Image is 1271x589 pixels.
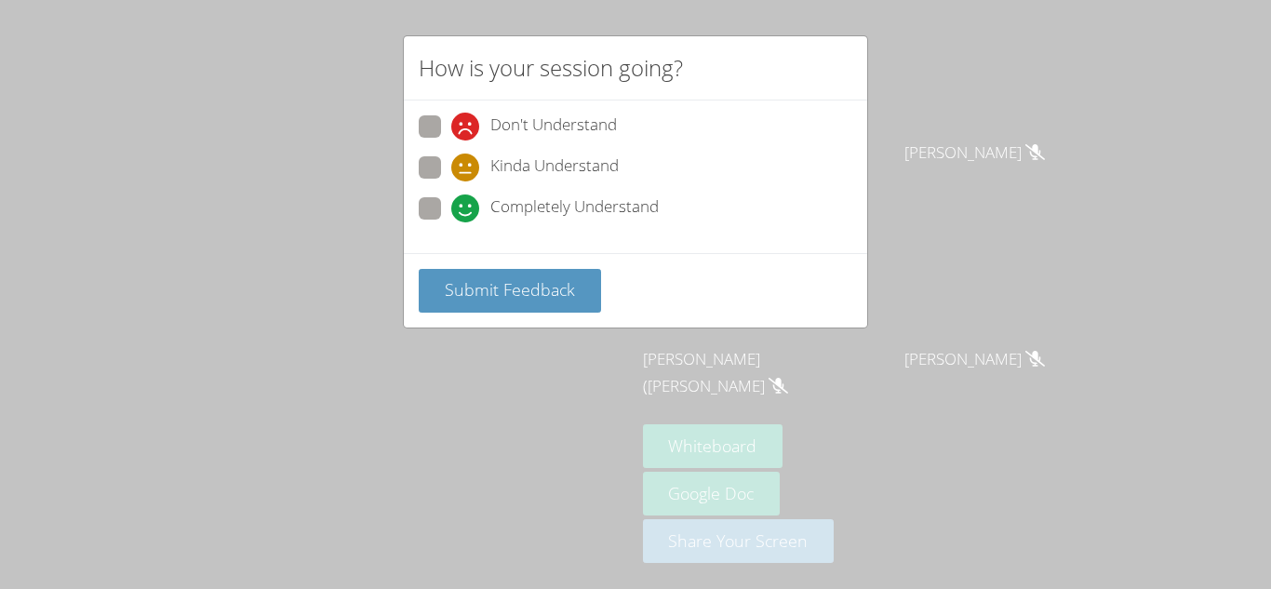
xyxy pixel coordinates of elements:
span: Kinda Understand [490,154,619,181]
span: Submit Feedback [445,278,575,301]
button: Submit Feedback [419,269,601,313]
span: Don't Understand [490,113,617,141]
h2: How is your session going? [419,51,683,85]
span: Completely Understand [490,194,659,222]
